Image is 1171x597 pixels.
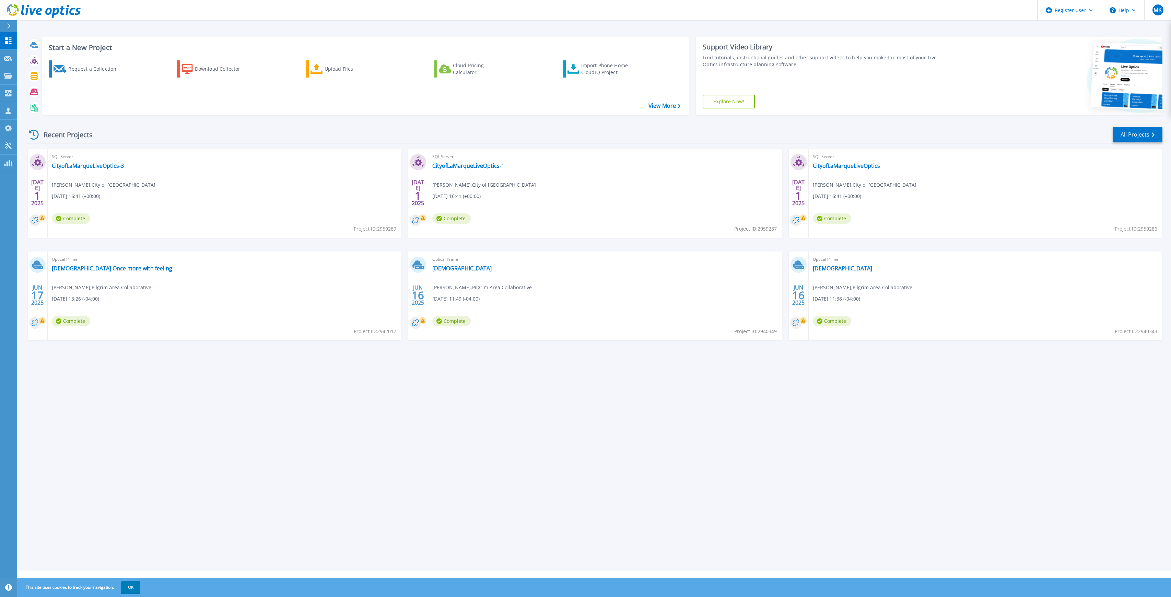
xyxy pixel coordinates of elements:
div: Request a Collection [68,62,123,76]
span: MK [1154,7,1162,13]
span: [PERSON_NAME] , Pilgrim Area Collaborative [52,284,151,291]
span: [DATE] 13:26 (-04:00) [52,295,99,303]
a: Cloud Pricing Calculator [434,60,511,78]
span: [DATE] 11:38 (-04:00) [813,295,860,303]
a: Request a Collection [49,60,125,78]
span: [DATE] 11:49 (-04:00) [432,295,480,303]
div: Recent Projects [26,126,102,143]
a: [DEMOGRAPHIC_DATA] [813,265,872,272]
span: Complete [813,316,851,326]
a: Download Collector [177,60,254,78]
a: [DEMOGRAPHIC_DATA] [432,265,492,272]
span: Project ID: 2959289 [354,225,396,233]
span: [PERSON_NAME] , Pilgrim Area Collaborative [813,284,912,291]
span: [PERSON_NAME] , City of [GEOGRAPHIC_DATA] [52,181,155,189]
span: [PERSON_NAME] , City of [GEOGRAPHIC_DATA] [432,181,536,189]
div: JUN 2025 [31,283,44,308]
button: OK [121,581,140,594]
div: [DATE] 2025 [411,180,424,205]
span: 1 [415,193,421,199]
div: Upload Files [325,62,379,76]
span: Project ID: 2940343 [1115,328,1157,335]
span: SQL Server [52,153,397,161]
span: Project ID: 2959286 [1115,225,1157,233]
span: [DATE] 16:41 (+00:00) [432,192,481,200]
a: Upload Files [306,60,382,78]
span: Project ID: 2940349 [734,328,777,335]
span: Complete [52,316,90,326]
div: Support Video Library [703,43,946,51]
a: [DEMOGRAPHIC_DATA] Once more with feeling [52,265,172,272]
div: [DATE] 2025 [31,180,44,205]
div: Find tutorials, instructional guides and other support videos to help you make the most of your L... [703,54,946,68]
span: [PERSON_NAME] , Pilgrim Area Collaborative [432,284,532,291]
span: Optical Prime [432,256,778,263]
span: 16 [792,292,805,298]
span: Complete [813,213,851,224]
span: Optical Prime [52,256,397,263]
span: SQL Server [432,153,778,161]
a: CityofLaMarqueLiveOptics-1 [432,162,504,169]
span: 1 [795,193,801,199]
a: View More [648,103,680,109]
div: Import Phone Home CloudIQ Project [581,62,635,76]
span: Project ID: 2959287 [734,225,777,233]
span: [PERSON_NAME] , City of [GEOGRAPHIC_DATA] [813,181,916,189]
div: JUN 2025 [792,283,805,308]
span: 1 [34,193,40,199]
span: Complete [52,213,90,224]
a: Explore Now! [703,95,755,108]
a: All Projects [1113,127,1162,142]
span: SQL Server [813,153,1158,161]
span: Optical Prime [813,256,1158,263]
span: 17 [31,292,44,298]
div: Cloud Pricing Calculator [453,62,508,76]
a: CityofLaMarqueLiveOptics [813,162,880,169]
div: [DATE] 2025 [792,180,805,205]
div: Download Collector [195,62,250,76]
a: CityofLaMarqueLiveOptics-3 [52,162,124,169]
div: JUN 2025 [411,283,424,308]
span: [DATE] 16:41 (+00:00) [813,192,861,200]
span: This site uses cookies to track your navigation. [19,581,140,594]
span: Complete [432,213,471,224]
span: 16 [412,292,424,298]
h3: Start a New Project [49,44,680,51]
span: Complete [432,316,471,326]
span: [DATE] 16:41 (+00:00) [52,192,100,200]
span: Project ID: 2942017 [354,328,396,335]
